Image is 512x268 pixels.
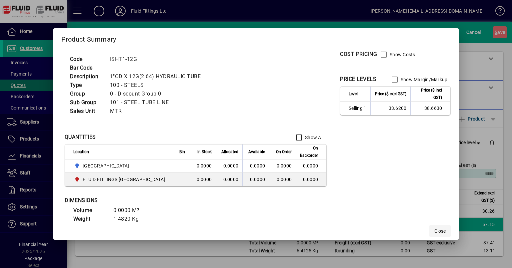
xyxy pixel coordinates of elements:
[221,148,238,155] span: Allocated
[67,107,107,116] td: Sales Unit
[216,159,242,173] td: 0.0000
[248,148,265,155] span: Available
[110,215,150,223] td: 1.4820 Kg
[67,98,107,107] td: Sub Group
[83,162,129,169] span: [GEOGRAPHIC_DATA]
[65,133,96,141] div: QUANTITIES
[276,148,292,155] span: On Order
[304,134,323,141] label: Show All
[107,107,209,116] td: MTR
[70,206,110,215] td: Volume
[434,228,446,235] span: Close
[242,159,269,173] td: 0.0000
[340,75,376,83] div: PRICE LEVELS
[410,102,450,115] td: 38.6630
[67,64,107,72] td: Bar Code
[296,173,326,186] td: 0.0000
[189,159,216,173] td: 0.0000
[73,148,89,155] span: Location
[189,173,216,186] td: 0.0000
[179,148,185,155] span: Bin
[107,90,209,98] td: 0 - Discount Group 0
[300,144,318,159] span: On Backorder
[107,81,209,90] td: 100 - STEELS
[277,177,292,182] span: 0.0000
[296,159,326,173] td: 0.0000
[67,55,107,64] td: Code
[67,90,107,98] td: Group
[197,148,212,155] span: In Stock
[107,55,209,64] td: ISHT1-12G
[216,173,242,186] td: 0.0000
[375,90,406,98] span: Price ($ excl GST)
[370,102,410,115] td: 33.6200
[67,72,107,81] td: Description
[107,98,209,107] td: 101 - STEEL TUBE LINE
[110,206,150,215] td: 0.0000 M³
[242,173,269,186] td: 0.0000
[429,225,451,237] button: Close
[399,76,448,83] label: Show Margin/Markup
[349,90,358,98] span: Level
[67,81,107,90] td: Type
[277,163,292,168] span: 0.0000
[388,51,415,58] label: Show Costs
[65,196,231,204] div: DIMENSIONS
[70,215,110,223] td: Weight
[107,72,209,81] td: 1"OD X 12G(2.64) HYDRAULIC TUBE
[415,87,442,101] span: Price ($ incl GST)
[83,176,165,183] span: FLUID FITTINGS [GEOGRAPHIC_DATA]
[349,105,366,112] span: Selling 1
[53,28,459,48] h2: Product Summary
[340,50,377,58] div: COST PRICING
[73,162,168,170] span: AUCKLAND
[73,175,168,183] span: FLUID FITTINGS CHRISTCHURCH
